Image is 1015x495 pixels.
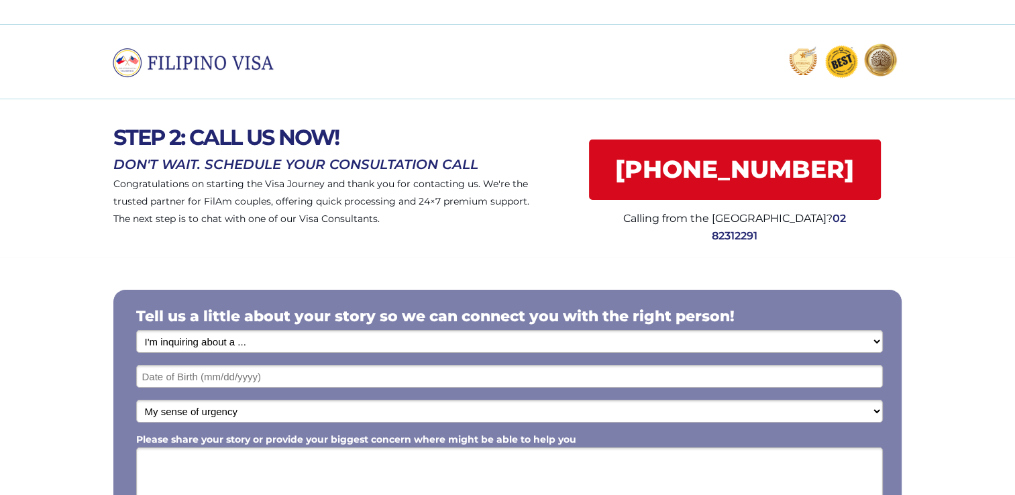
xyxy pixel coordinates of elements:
span: Please share your story or provide your biggest concern where might be able to help you [136,433,576,445]
a: [PHONE_NUMBER] [589,140,881,200]
span: DON'T WAIT. SCHEDULE YOUR CONSULTATION CALL [113,156,478,172]
span: Tell us a little about your story so we can connect you with the right person! [136,307,735,325]
span: [PHONE_NUMBER] [589,155,881,184]
span: STEP 2: CALL US NOW! [113,124,339,150]
span: Congratulations on starting the Visa Journey and thank you for contacting us. We're the trusted p... [113,178,529,225]
input: Date of Birth (mm/dd/yyyy) [136,365,883,388]
span: Calling from the [GEOGRAPHIC_DATA]? [623,212,833,225]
